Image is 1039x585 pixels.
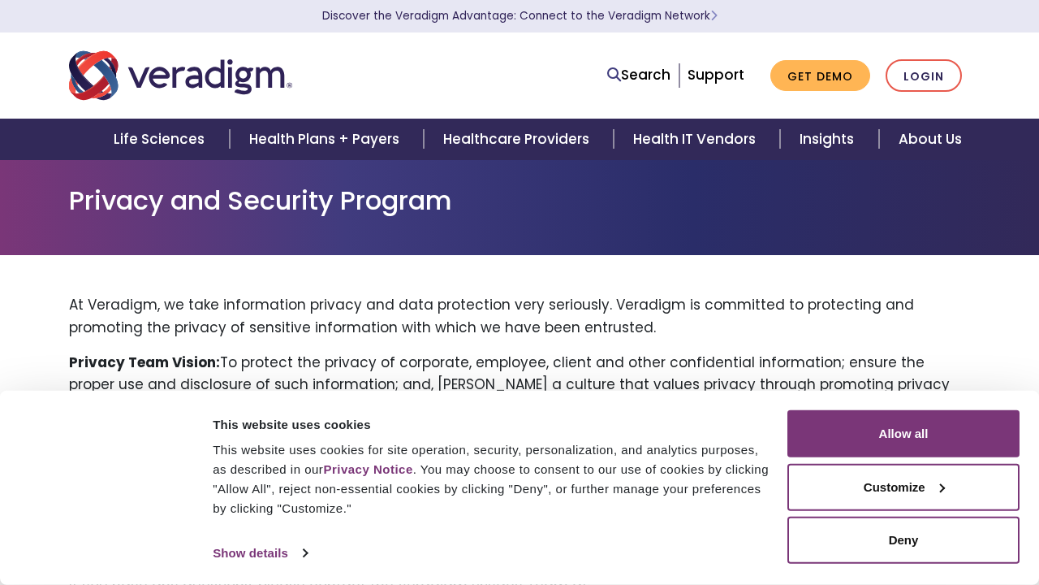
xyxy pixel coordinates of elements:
[879,119,981,160] a: About Us
[787,463,1020,510] button: Customize
[780,119,878,160] a: Insights
[69,353,220,372] strong: Privacy Team Vision:
[787,410,1020,457] button: Allow all
[607,64,670,86] a: Search
[69,294,970,338] p: At Veradigm, we take information privacy and data protection very seriously. Veradigm is committe...
[614,119,780,160] a: Health IT Vendors
[94,119,229,160] a: Life Sciences
[69,185,970,216] h1: Privacy and Security Program
[323,462,412,476] a: Privacy Notice
[710,8,718,24] span: Learn More
[322,8,718,24] a: Discover the Veradigm Advantage: Connect to the Veradigm NetworkLearn More
[213,414,769,434] div: This website uses cookies
[230,119,424,160] a: Health Plans + Payers
[787,517,1020,564] button: Deny
[213,541,307,565] a: Show details
[69,352,970,418] p: To protect the privacy of corporate, employee, client and other confidential information; ensure ...
[424,119,614,160] a: Healthcare Providers
[688,65,744,84] a: Support
[213,440,769,518] div: This website uses cookies for site operation, security, personalization, and analytics purposes, ...
[770,60,870,92] a: Get Demo
[69,49,292,102] img: Veradigm logo
[886,59,962,93] a: Login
